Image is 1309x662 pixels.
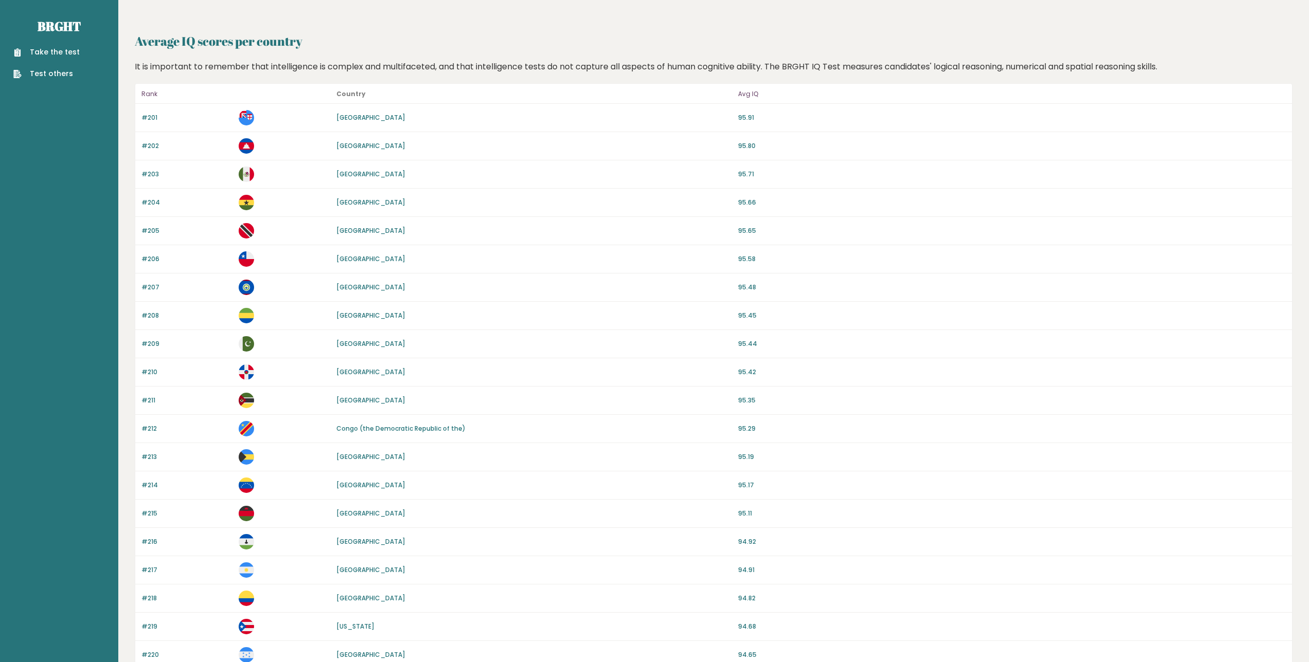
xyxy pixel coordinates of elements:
[141,537,232,546] p: #216
[239,506,254,521] img: mw.svg
[336,113,405,122] a: [GEOGRAPHIC_DATA]
[738,141,1286,151] p: 95.80
[738,565,1286,575] p: 94.91
[239,336,254,352] img: pk.svg
[336,396,405,404] a: [GEOGRAPHIC_DATA]
[239,591,254,606] img: co.svg
[336,283,405,291] a: [GEOGRAPHIC_DATA]
[738,537,1286,546] p: 94.92
[738,367,1286,377] p: 95.42
[141,311,232,320] p: #208
[13,68,80,79] a: Test others
[239,195,254,210] img: gh.svg
[141,565,232,575] p: #217
[336,509,405,518] a: [GEOGRAPHIC_DATA]
[239,449,254,465] img: bs.svg
[336,198,405,207] a: [GEOGRAPHIC_DATA]
[239,138,254,154] img: kh.svg
[141,141,232,151] p: #202
[336,481,405,489] a: [GEOGRAPHIC_DATA]
[141,396,232,405] p: #211
[738,509,1286,518] p: 95.11
[141,424,232,433] p: #212
[239,110,254,125] img: fj.svg
[239,223,254,238] img: tt.svg
[336,311,405,320] a: [GEOGRAPHIC_DATA]
[336,565,405,574] a: [GEOGRAPHIC_DATA]
[738,311,1286,320] p: 95.45
[239,251,254,267] img: cl.svg
[38,18,81,34] a: Brght
[336,367,405,376] a: [GEOGRAPHIC_DATA]
[738,452,1286,462] p: 95.19
[336,537,405,546] a: [GEOGRAPHIC_DATA]
[141,622,232,631] p: #219
[239,308,254,323] img: ga.svg
[239,562,254,578] img: ar.svg
[13,47,80,58] a: Take the test
[141,339,232,348] p: #209
[738,622,1286,631] p: 94.68
[239,393,254,408] img: mz.svg
[141,88,232,100] p: Rank
[336,424,465,433] a: Congo (the Democratic Republic of the)
[336,226,405,235] a: [GEOGRAPHIC_DATA]
[336,170,405,178] a: [GEOGRAPHIC_DATA]
[141,481,232,490] p: #214
[738,198,1286,207] p: 95.66
[239,534,254,549] img: ls.svg
[738,170,1286,179] p: 95.71
[141,113,232,122] p: #201
[738,594,1286,603] p: 94.82
[336,254,405,263] a: [GEOGRAPHIC_DATA]
[135,32,1293,50] h2: Average IQ scores per country
[738,650,1286,659] p: 94.65
[336,89,366,98] b: Country
[239,619,254,634] img: pr.svg
[239,477,254,493] img: ve.svg
[141,198,232,207] p: #204
[336,452,405,461] a: [GEOGRAPHIC_DATA]
[141,283,232,292] p: #207
[141,170,232,179] p: #203
[738,424,1286,433] p: 95.29
[141,509,232,518] p: #215
[738,254,1286,264] p: 95.58
[239,280,254,295] img: bz.svg
[239,364,254,380] img: do.svg
[336,339,405,348] a: [GEOGRAPHIC_DATA]
[738,339,1286,348] p: 95.44
[738,113,1286,122] p: 95.91
[141,254,232,264] p: #206
[141,650,232,659] p: #220
[141,367,232,377] p: #210
[336,622,374,631] a: [US_STATE]
[738,481,1286,490] p: 95.17
[336,141,405,150] a: [GEOGRAPHIC_DATA]
[239,167,254,182] img: mx.svg
[738,226,1286,235] p: 95.65
[336,650,405,659] a: [GEOGRAPHIC_DATA]
[141,226,232,235] p: #205
[141,452,232,462] p: #213
[738,396,1286,405] p: 95.35
[336,594,405,602] a: [GEOGRAPHIC_DATA]
[738,283,1286,292] p: 95.48
[141,594,232,603] p: #218
[239,421,254,436] img: cd.svg
[738,88,1286,100] p: Avg IQ
[131,61,1297,73] div: It is important to remember that intelligence is complex and multifaceted, and that intelligence ...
